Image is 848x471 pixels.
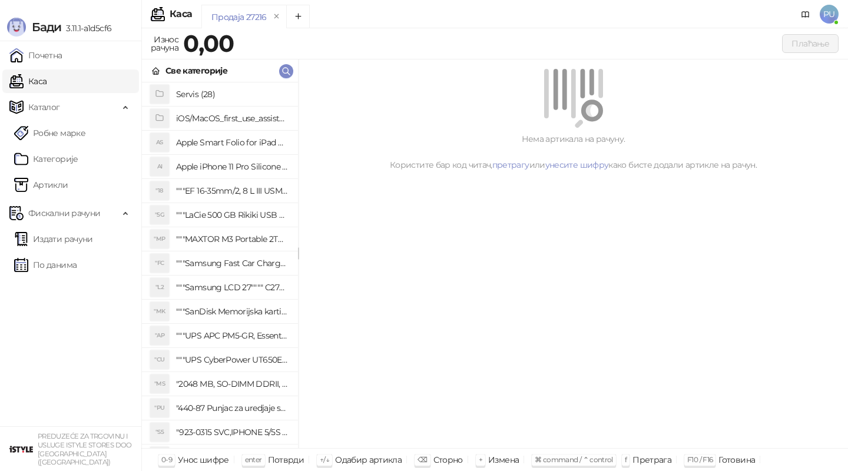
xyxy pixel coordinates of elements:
[632,452,671,467] div: Претрага
[32,20,61,34] span: Бади
[176,230,289,248] h4: """MAXTOR M3 Portable 2TB 2.5"""" crni eksterni hard disk HX-M201TCB/GM"""
[176,423,289,442] h4: "923-0315 SVC,IPHONE 5/5S BATTERY REMOVAL TRAY Držač za iPhone sa kojim se otvara display
[9,69,47,93] a: Каса
[176,85,289,104] h4: Servis (28)
[150,254,169,273] div: "FC
[479,455,482,464] span: +
[211,11,267,24] div: Продаја 27216
[718,452,755,467] div: Готовина
[245,455,262,464] span: enter
[150,326,169,345] div: "AP
[142,82,298,448] div: grid
[268,452,304,467] div: Потврди
[150,278,169,297] div: "L2
[150,157,169,176] div: AI
[782,34,839,53] button: Плаћање
[418,455,427,464] span: ⌫
[150,399,169,417] div: "PU
[150,181,169,200] div: "18
[14,147,78,171] a: Категорије
[14,227,93,251] a: Издати рачуни
[150,133,169,152] div: AS
[286,5,310,28] button: Add tab
[150,230,169,248] div: "MP
[176,181,289,200] h4: """EF 16-35mm/2, 8 L III USM"""
[161,455,172,464] span: 0-9
[176,109,289,128] h4: iOS/MacOS_first_use_assistance (4)
[176,326,289,345] h4: """UPS APC PM5-GR, Essential Surge Arrest,5 utic_nica"""
[183,29,234,58] strong: 0,00
[150,205,169,224] div: "5G
[9,44,62,67] a: Почетна
[14,253,77,277] a: По данима
[28,201,100,225] span: Фискални рачуни
[176,447,289,466] h4: "923-0448 SVC,IPHONE,TOURQUE DRIVER KIT .65KGF- CM Šrafciger "
[320,455,329,464] span: ↑/↓
[176,350,289,369] h4: """UPS CyberPower UT650EG, 650VA/360W , line-int., s_uko, desktop"""
[176,399,289,417] h4: "440-87 Punjac za uredjaje sa micro USB portom 4/1, Stand."
[269,12,284,22] button: remove
[820,5,839,24] span: PU
[38,432,132,466] small: PREDUZEĆE ZA TRGOVINU I USLUGE ISTYLE STORES DOO [GEOGRAPHIC_DATA] ([GEOGRAPHIC_DATA])
[176,133,289,152] h4: Apple Smart Folio for iPad mini (A17 Pro) - Sage
[150,374,169,393] div: "MS
[14,121,85,145] a: Робне марке
[313,132,834,171] div: Нема артикала на рачуну. Користите бар код читач, или како бисте додали артикле на рачун.
[535,455,613,464] span: ⌘ command / ⌃ control
[687,455,713,464] span: F10 / F16
[176,374,289,393] h4: "2048 MB, SO-DIMM DDRII, 667 MHz, Napajanje 1,8 0,1 V, Latencija CL5"
[150,447,169,466] div: "SD
[148,32,181,55] div: Износ рачуна
[165,64,227,77] div: Све категорије
[176,157,289,176] h4: Apple iPhone 11 Pro Silicone Case - Black
[176,205,289,224] h4: """LaCie 500 GB Rikiki USB 3.0 / Ultra Compact & Resistant aluminum / USB 3.0 / 2.5"""""""
[7,18,26,37] img: Logo
[150,423,169,442] div: "S5
[28,95,60,119] span: Каталог
[176,278,289,297] h4: """Samsung LCD 27"""" C27F390FHUXEN"""
[335,452,402,467] div: Одабир артикла
[14,173,68,197] a: ArtikliАртикли
[176,254,289,273] h4: """Samsung Fast Car Charge Adapter, brzi auto punja_, boja crna"""
[170,9,192,19] div: Каса
[9,437,33,461] img: 64x64-companyLogo-77b92cf4-9946-4f36-9751-bf7bb5fd2c7d.png
[488,452,519,467] div: Измена
[176,302,289,321] h4: """SanDisk Memorijska kartica 256GB microSDXC sa SD adapterom SDSQXA1-256G-GN6MA - Extreme PLUS, ...
[178,452,229,467] div: Унос шифре
[492,160,529,170] a: претрагу
[433,452,463,467] div: Сторно
[625,455,627,464] span: f
[150,350,169,369] div: "CU
[150,302,169,321] div: "MK
[796,5,815,24] a: Документација
[545,160,609,170] a: унесите шифру
[61,23,111,34] span: 3.11.1-a1d5cf6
